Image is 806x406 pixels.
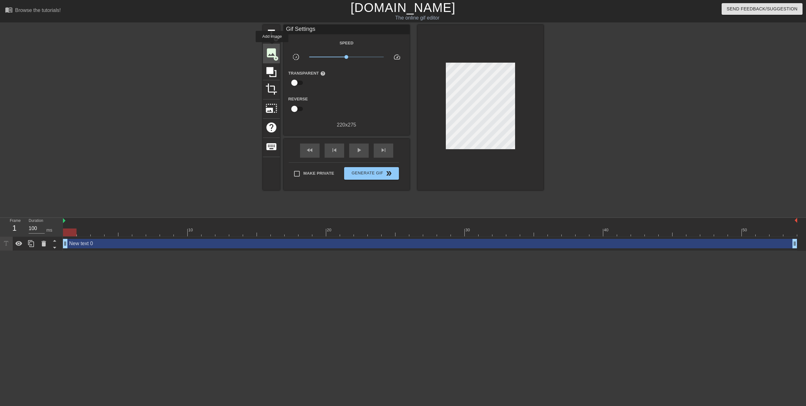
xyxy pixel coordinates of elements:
[5,218,24,236] div: Frame
[727,5,797,13] span: Send Feedback/Suggestion
[722,3,803,15] button: Send Feedback/Suggestion
[265,47,277,59] span: image
[272,14,563,22] div: The online gif editor
[355,146,363,154] span: play_arrow
[5,6,61,16] a: Browse the tutorials!
[795,218,797,223] img: bound-end.png
[273,56,279,61] span: add_circle
[292,53,300,61] span: slow_motion_video
[29,219,43,223] label: Duration
[306,146,314,154] span: fast_rewind
[742,227,748,233] div: 50
[62,240,68,247] span: drag_handle
[304,170,334,177] span: Make Private
[265,121,277,133] span: help
[288,70,326,76] label: Transparent
[344,167,399,180] button: Generate Gif
[10,223,19,234] div: 1
[465,227,471,233] div: 30
[265,83,277,95] span: crop
[327,227,332,233] div: 20
[792,240,798,247] span: drag_handle
[350,1,455,14] a: [DOMAIN_NAME]
[385,170,393,177] span: double_arrow
[393,53,401,61] span: speed
[265,102,277,114] span: photo_size_select_large
[284,25,410,34] div: Gif Settings
[15,8,61,13] div: Browse the tutorials!
[265,141,277,153] span: keyboard
[339,40,353,46] label: Speed
[288,96,308,102] label: Reverse
[188,227,194,233] div: 10
[380,146,387,154] span: skip_next
[604,227,610,233] div: 40
[5,6,13,14] span: menu_book
[331,146,338,154] span: skip_previous
[284,121,410,129] div: 220 x 275
[46,227,52,234] div: ms
[265,28,277,40] span: title
[347,170,396,177] span: Generate Gif
[320,71,326,76] span: help
[273,37,279,42] span: add_circle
